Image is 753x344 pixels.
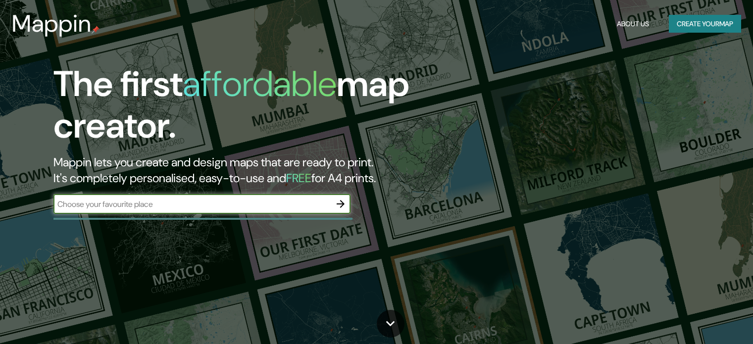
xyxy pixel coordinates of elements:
button: Create yourmap [669,15,741,33]
h3: Mappin [12,10,92,38]
img: mappin-pin [92,26,100,34]
iframe: Help widget launcher [665,305,742,333]
h5: FREE [286,170,311,186]
input: Choose your favourite place [53,198,331,210]
h1: The first map creator. [53,63,430,154]
button: About Us [613,15,653,33]
h1: affordable [183,61,337,107]
h2: Mappin lets you create and design maps that are ready to print. It's completely personalised, eas... [53,154,430,186]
